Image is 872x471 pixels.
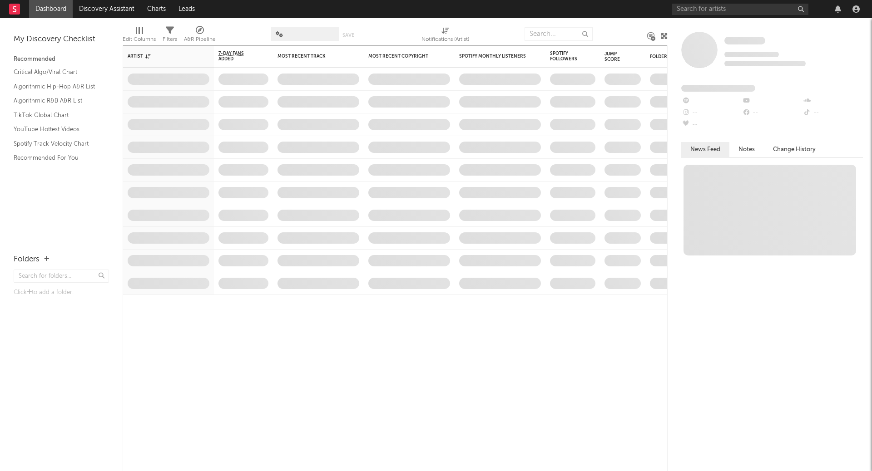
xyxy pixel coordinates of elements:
a: TikTok Global Chart [14,110,100,120]
a: Spotify Track Velocity Chart [14,139,100,149]
button: Notes [729,142,764,157]
button: Save [342,33,354,38]
a: Critical Algo/Viral Chart [14,67,100,77]
span: 7-Day Fans Added [218,51,255,62]
input: Search for artists [672,4,808,15]
div: -- [681,119,742,131]
button: Change History [764,142,825,157]
div: -- [742,95,802,107]
div: My Discovery Checklist [14,34,109,45]
input: Search... [525,27,593,41]
div: Notifications (Artist) [421,34,469,45]
div: Folders [650,54,718,59]
div: Spotify Followers [550,51,582,62]
div: Most Recent Track [277,54,346,59]
div: Spotify Monthly Listeners [459,54,527,59]
div: Artist [128,54,196,59]
div: -- [803,95,863,107]
div: A&R Pipeline [184,23,216,49]
div: -- [681,107,742,119]
button: News Feed [681,142,729,157]
div: Edit Columns [123,34,156,45]
div: Notifications (Artist) [421,23,469,49]
input: Search for folders... [14,270,109,283]
div: Jump Score [604,51,627,62]
div: -- [803,107,863,119]
div: Folders [14,254,40,265]
div: Filters [163,23,177,49]
div: -- [681,95,742,107]
a: Algorithmic Hip-Hop A&R List [14,82,100,92]
div: Edit Columns [123,23,156,49]
a: YouTube Hottest Videos [14,124,100,134]
div: Most Recent Copyright [368,54,436,59]
div: Recommended [14,54,109,65]
span: Fans Added by Platform [681,85,755,92]
a: Some Artist [724,36,765,45]
div: -- [742,107,802,119]
div: A&R Pipeline [184,34,216,45]
a: Recommended For You [14,153,100,163]
span: Some Artist [724,37,765,44]
a: Algorithmic R&B A&R List [14,96,100,106]
div: Filters [163,34,177,45]
span: 0 fans last week [724,61,806,66]
span: Tracking Since: [DATE] [724,52,779,57]
div: Click to add a folder. [14,287,109,298]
